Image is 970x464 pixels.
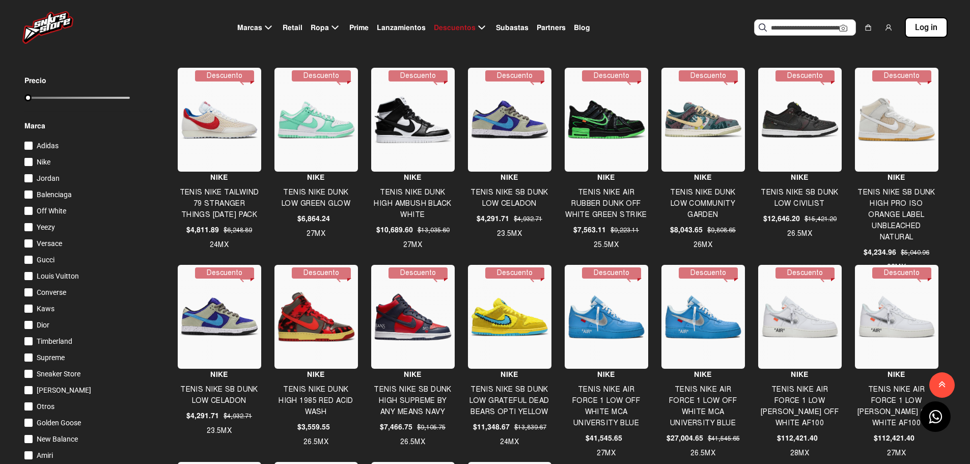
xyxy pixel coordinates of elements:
span: Golden Goose [37,419,81,427]
h4: 27MX [274,228,357,239]
span: Nike [37,158,50,166]
span: Kaws [37,305,54,313]
h4: Nike [661,172,744,183]
h4: Nike [468,172,551,183]
h4: 24MX [468,436,551,448]
span: Descuentos [434,22,476,33]
span: $4,932.71 [514,214,542,224]
img: TENIS NIKE TAILWIND 79 STRANGER THINGS INDEPENDENCE DAY PACK [180,100,259,140]
h4: Nike [758,369,841,380]
p: Descuento [872,70,931,81]
span: Versace [37,239,62,248]
span: $11,348.67 [473,422,510,432]
span: $3,559.55 [297,422,330,432]
p: Descuento [872,267,931,279]
span: $12,646.20 [763,213,800,224]
h4: TENIS NIKE AIR FORCE 1 LOW OFF WHITE MCA UNIVERSITY BLUE [565,384,648,429]
h4: 26.5MX [371,436,454,448]
span: $13,035.60 [418,226,450,235]
span: Jordan [37,174,60,182]
span: Amiri [37,451,53,459]
p: Descuento [485,267,544,279]
h4: 28MX [758,448,841,459]
span: $6,248.89 [224,226,252,235]
h4: TENIS NIKE DUNK HIGH 1985 RED ACID WASH [274,384,357,418]
span: $41,545.65 [586,433,622,444]
img: TENIS NIKE AIR FORCE 1 LOW OFF WHITE MCA UNIVERSITY BLUE [567,294,646,340]
p: Descuento [292,70,351,81]
h4: TENIS NIKE SB DUNK LOW CELADON [468,187,551,209]
img: TENIS NIKE DUNK HIGH AMBUSH BLACK WHITE [374,96,452,144]
h4: 23.5MX [468,228,551,239]
span: Prime [349,22,369,33]
span: $5,040.96 [901,248,929,257]
span: $4,234.96 [864,247,896,258]
span: $4,291.71 [186,411,219,421]
span: Yeezy [37,223,55,231]
h4: TENIS NIKE TAILWIND 79 STRANGER THINGS [DATE] PACK [178,187,261,221]
p: Descuento [582,70,641,81]
span: Timberland [37,337,72,345]
h4: Nike [371,172,454,183]
h4: Nike [855,172,938,183]
p: Descuento [775,267,835,279]
img: TENIS NIKE AIR FORCE 1 LOW VIRGIL ABLOH OFF WHITE AF100 [857,295,936,339]
img: TENIS NIKE AIR RUBBER DUNK OFF WHITE GREEN STRIKE [567,100,646,140]
h4: 24MX [178,239,261,251]
h4: TENIS NIKE SB DUNK LOW CIVILIST [758,187,841,209]
h4: 27MX [565,448,648,459]
span: Balenciaga [37,190,72,199]
h4: TENIS NIKE AIR RUBBER DUNK OFF WHITE GREEN STRIKE [565,187,648,221]
h4: Nike [661,369,744,380]
img: shopping [864,23,872,32]
img: TENIS NIKE DUNK LOW GREEN GLOW [277,101,355,139]
h4: Nike [855,369,938,380]
img: TENIS NIKE SB DUNK HIGH SUPREME BY ANY MEANS NAVY [374,293,452,341]
span: Blog [574,22,590,33]
span: Dior [37,321,49,329]
img: TENIS NIKE AIR FORCE 1 LOW VIRGIL ABLOH OFF WHITE AF100 [761,295,839,339]
span: $9,105.75 [417,423,446,432]
span: Louis Vuitton [37,272,79,280]
p: Descuento [292,267,351,279]
h4: TENIS NIKE AIR FORCE 1 LOW OFF WHITE MCA UNIVERSITY BLUE [661,384,744,429]
p: Descuento [679,267,738,279]
h4: Nike [274,172,357,183]
h4: TENIS NIKE SB DUNK HIGH SUPREME BY ANY MEANS NAVY [371,384,454,418]
img: logo [22,11,73,44]
span: $27,004.65 [667,433,703,444]
img: TENIS NIKE SB DUNK LOW CELADON [180,297,259,337]
h4: 26.5MX [661,448,744,459]
h4: TENIS NIKE AIR FORCE 1 LOW [PERSON_NAME] OFF WHITE AF100 [758,384,841,429]
span: $112,421.40 [777,433,818,444]
h4: 26.5MX [274,436,357,448]
h4: 26.5MX [758,228,841,239]
p: Descuento [679,70,738,81]
span: $10,689.60 [376,225,413,235]
h4: Nike [565,172,648,183]
img: TENIS NIKE AIR FORCE 1 LOW OFF WHITE MCA UNIVERSITY BLUE [664,294,742,340]
span: Log in [915,21,937,34]
h4: Nike [371,369,454,380]
h4: 27MX [371,239,454,251]
h4: TENIS NIKE SB DUNK HIGH PRO ISO ORANGE LABEL UNBLEACHED NATURAL [855,187,938,243]
h4: TENIS NIKE AIR FORCE 1 LOW [PERSON_NAME] OFF WHITE AF100 [855,384,938,429]
span: $4,932.71 [224,412,252,421]
span: $8,043.65 [670,225,703,235]
span: Partners [537,22,566,33]
h4: 27MX [855,448,938,459]
h4: Nike [178,369,261,380]
h4: Nike [178,172,261,183]
span: $7,466.75 [380,422,412,432]
p: Marca [24,120,153,131]
img: user [884,23,893,32]
p: Precio [24,77,130,84]
h4: 23.5MX [178,425,261,436]
h4: TENIS NIKE DUNK HIGH AMBUSH BLACK WHITE [371,187,454,221]
h4: 26MX [661,239,744,251]
img: TENIS NIKE DUNK HIGH 1985 RED ACID WASH [277,291,355,342]
h4: Nike [758,172,841,183]
h4: Nike [274,369,357,380]
img: Cámara [839,24,847,32]
span: Supreme [37,353,65,362]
